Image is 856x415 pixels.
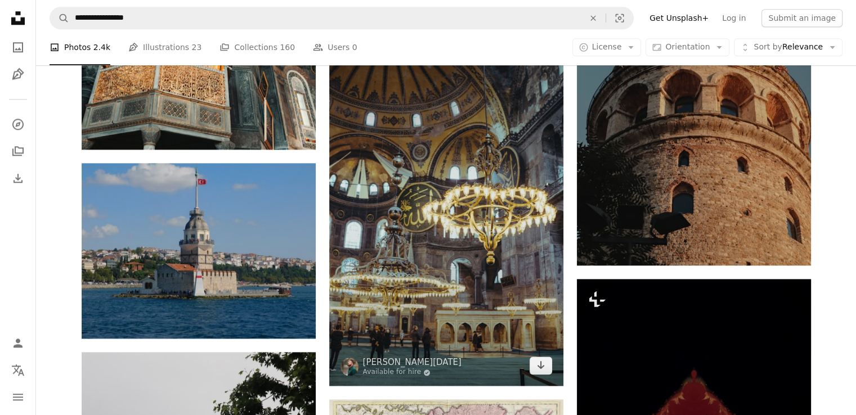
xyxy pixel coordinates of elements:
[7,359,29,381] button: Language
[754,42,823,53] span: Relevance
[754,42,782,51] span: Sort by
[530,357,552,375] a: Download
[128,29,201,65] a: Illustrations 23
[329,35,563,386] img: a group of people standing inside of a large building
[219,29,295,65] a: Collections 160
[7,63,29,85] a: Illustrations
[715,9,752,27] a: Log in
[7,140,29,163] a: Collections
[82,245,316,255] a: a large tower with a flag on top of it
[7,386,29,408] button: Menu
[7,36,29,58] a: Photos
[7,332,29,354] a: Log in / Sign up
[192,41,202,53] span: 23
[352,41,357,53] span: 0
[761,9,842,27] button: Submit an image
[643,9,715,27] a: Get Unsplash+
[340,358,358,376] img: Go to Omar Ramadan's profile
[363,368,461,377] a: Available for hire
[734,38,842,56] button: Sort byRelevance
[313,29,357,65] a: Users 0
[577,85,811,95] a: a very tall tower with a clock on it's side
[329,205,563,215] a: a group of people standing inside of a large building
[50,7,634,29] form: Find visuals sitewide
[592,42,622,51] span: License
[7,113,29,136] a: Explore
[665,42,710,51] span: Orientation
[363,357,461,368] a: [PERSON_NAME][DATE]
[50,7,69,29] button: Search Unsplash
[7,167,29,190] a: Download History
[646,38,729,56] button: Orientation
[572,38,642,56] button: License
[606,7,633,29] button: Visual search
[7,7,29,31] a: Home — Unsplash
[581,7,606,29] button: Clear
[280,41,295,53] span: 160
[82,163,316,339] img: a large tower with a flag on top of it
